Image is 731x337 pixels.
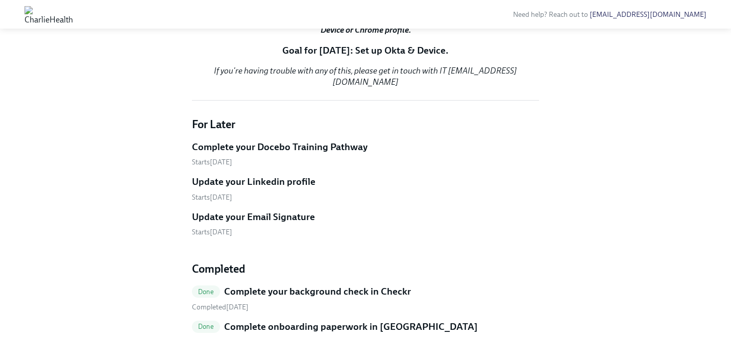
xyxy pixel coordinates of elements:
h5: Update your Email Signature [192,210,315,224]
a: DoneComplete your background check in Checkr Completed[DATE] [192,285,539,312]
a: Update your Email SignatureStarts[DATE] [192,210,539,237]
a: Update your Linkedin profileStarts[DATE] [192,175,539,202]
h5: Complete your background check in Checkr [224,285,411,298]
img: CharlieHealth [25,6,73,22]
a: Complete your Docebo Training PathwayStarts[DATE] [192,140,539,167]
h5: Update your Linkedin profile [192,175,315,188]
span: Done [192,288,220,296]
h4: For Later [192,117,539,132]
h5: Complete onboarding paperwork in [GEOGRAPHIC_DATA] [224,320,478,333]
span: Tuesday, August 5th 2025, 2:25 pm [192,303,249,311]
h4: Completed [192,261,539,277]
span: Monday, August 18th 2025, 9:00 am [192,158,232,166]
span: Need help? Reach out to [513,10,706,19]
em: If you're having trouble with any of this, please get in touch with IT [EMAIL_ADDRESS][DOMAIN_NAME] [214,66,517,87]
p: Goal for [DATE]: Set up Okta & Device. [192,44,539,57]
a: [EMAIL_ADDRESS][DOMAIN_NAME] [590,10,706,19]
span: Monday, August 18th 2025, 9:00 am [192,228,232,236]
span: Monday, August 18th 2025, 9:00 am [192,193,232,202]
h5: Complete your Docebo Training Pathway [192,140,368,154]
span: Done [192,323,220,330]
